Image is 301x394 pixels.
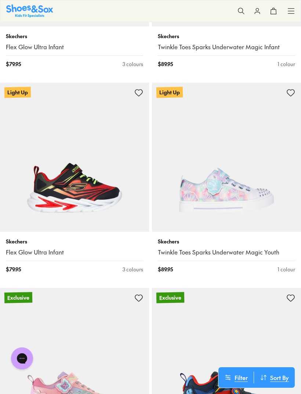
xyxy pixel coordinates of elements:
[158,32,295,40] p: Skechers
[7,345,37,372] iframe: Gorgias live chat messenger
[152,83,301,232] a: Light Up
[156,87,183,98] p: Light Up
[158,265,173,273] span: $ 89.95
[278,60,295,68] div: 1 colour
[254,372,295,383] button: Sort By
[218,372,254,383] button: Filter
[6,43,143,51] a: Flex Glow Ultra Infant
[6,60,21,68] span: $ 79.95
[123,265,143,273] div: 3 colours
[6,4,53,17] img: SNS_Logo_Responsive.svg
[6,238,143,245] p: Skechers
[156,292,184,303] p: Exclusive
[270,373,289,382] span: Sort By
[6,248,143,256] a: Flex Glow Ultra Infant
[4,292,32,303] p: Exclusive
[158,238,295,245] p: Skechers
[6,265,21,273] span: $ 79.95
[158,248,295,256] a: Twinkle Toes Sparks Underwater Magic Youth
[6,4,53,17] a: Shoes & Sox
[278,265,295,273] div: 1 colour
[6,32,143,40] p: Skechers
[158,60,173,68] span: $ 89.95
[158,43,295,51] a: Twinkle Toes Sparks Underwater Magic Infant
[4,87,31,98] p: Light Up
[123,60,143,68] div: 3 colours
